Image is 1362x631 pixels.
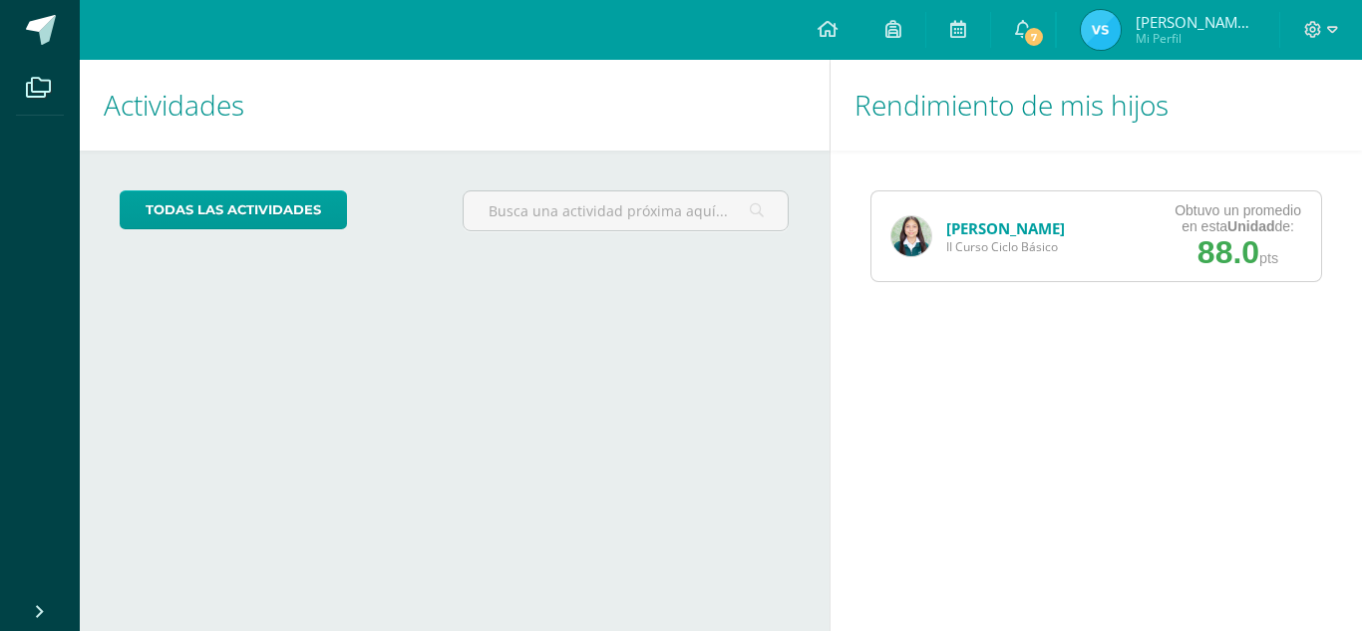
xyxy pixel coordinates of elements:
span: 7 [1023,26,1045,48]
img: 88e6488dbb57171ecd1ce3f4fc407ba6.png [891,216,931,256]
h1: Actividades [104,60,806,151]
strong: Unidad [1227,218,1274,234]
input: Busca una actividad próxima aquí... [464,191,789,230]
h1: Rendimiento de mis hijos [854,60,1339,151]
span: Mi Perfil [1136,30,1255,47]
a: todas las Actividades [120,190,347,229]
span: pts [1259,250,1278,266]
a: [PERSON_NAME] [946,218,1065,238]
span: II Curso Ciclo Básico [946,238,1065,255]
span: [PERSON_NAME][US_STATE] [1136,12,1255,32]
div: Obtuvo un promedio en esta de: [1175,202,1301,234]
span: 88.0 [1197,234,1259,270]
img: 9ac376e517150ea7a947938ae8e8916a.png [1081,10,1121,50]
